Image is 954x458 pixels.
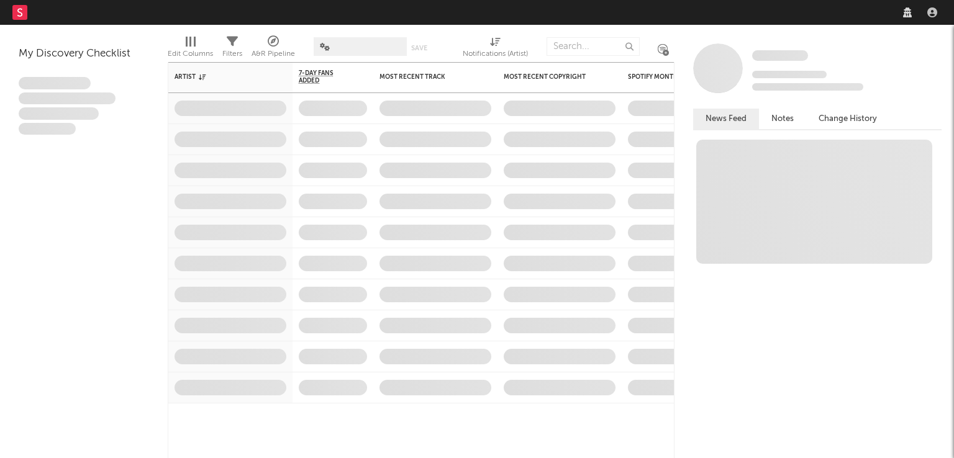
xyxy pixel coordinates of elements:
div: Notifications (Artist) [463,31,528,67]
div: Spotify Monthly Listeners [628,73,721,81]
span: 0 fans last week [752,83,863,91]
input: Search... [547,37,640,56]
div: Edit Columns [168,31,213,67]
span: Aliquam viverra [19,123,76,135]
div: A&R Pipeline [252,31,295,67]
div: Filters [222,31,242,67]
span: 7-Day Fans Added [299,70,348,84]
button: Save [411,45,427,52]
span: Praesent ac interdum [19,107,99,120]
span: Tracking Since: [DATE] [752,71,827,78]
div: Edit Columns [168,47,213,61]
div: Filters [222,47,242,61]
div: Artist [175,73,268,81]
span: Some Artist [752,50,808,61]
a: Some Artist [752,50,808,62]
span: Lorem ipsum dolor [19,77,91,89]
div: My Discovery Checklist [19,47,149,61]
button: News Feed [693,109,759,129]
button: Change History [806,109,889,129]
span: Integer aliquet in purus et [19,92,116,105]
div: Most Recent Track [379,73,473,81]
div: A&R Pipeline [252,47,295,61]
div: Most Recent Copyright [504,73,597,81]
div: Notifications (Artist) [463,47,528,61]
button: Notes [759,109,806,129]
